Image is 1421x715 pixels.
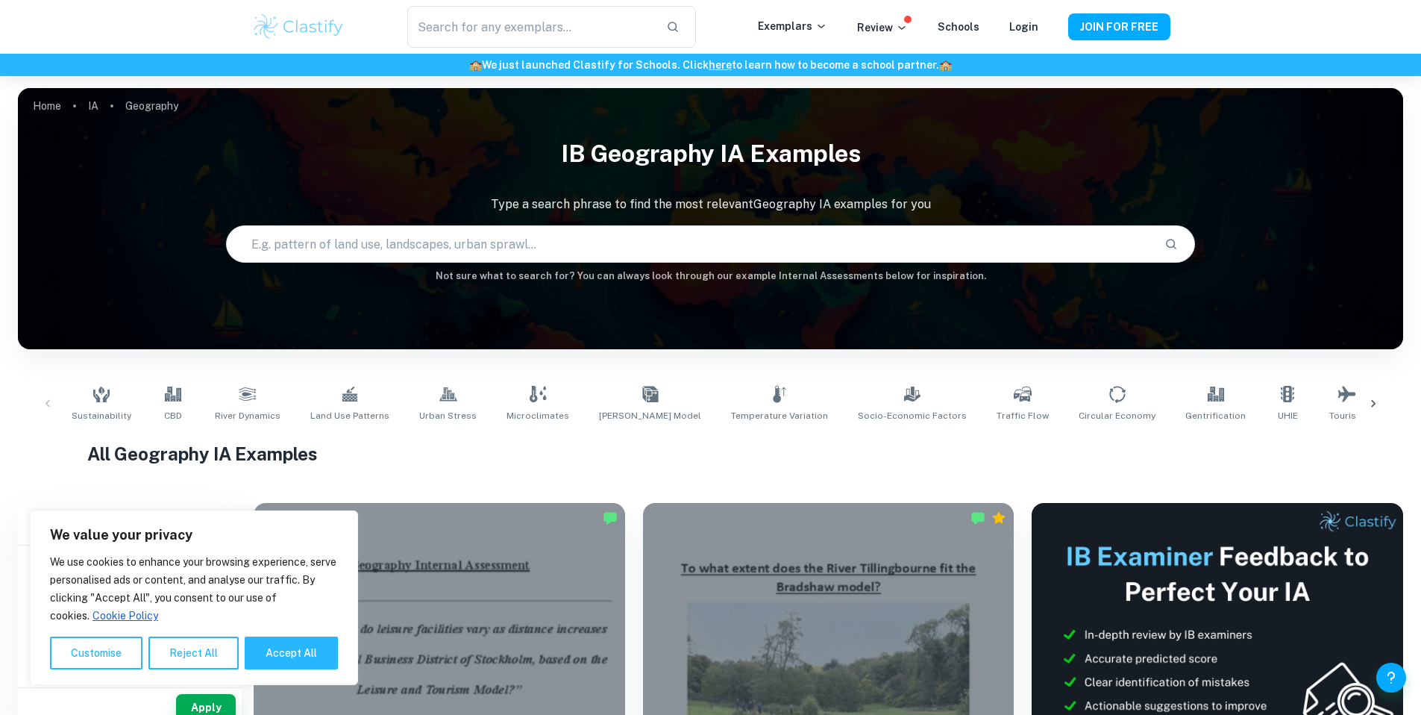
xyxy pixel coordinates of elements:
button: Help and Feedback [1376,663,1406,693]
span: Circular Economy [1079,409,1155,422]
p: Geography [125,98,178,114]
h1: IB Geography IA examples [18,130,1403,178]
h6: Filter exemplars [18,503,242,545]
h1: All Geography IA Examples [87,440,1334,467]
span: Gentrification [1185,409,1246,422]
p: Type a search phrase to find the most relevant Geography IA examples for you [18,196,1403,213]
span: 🏫 [469,59,482,71]
button: JOIN FOR FREE [1068,13,1170,40]
div: We value your privacy [30,511,358,685]
span: River Dynamics [215,409,280,422]
p: Exemplars [758,18,827,34]
span: Temperature Variation [731,409,828,422]
a: Home [33,96,61,116]
span: 🏫 [939,59,952,71]
input: Search for any exemplars... [407,6,653,48]
button: Accept All [245,637,338,669]
span: Socio-Economic Factors [858,409,967,422]
span: Urban Stress [419,409,477,422]
img: Marked [970,511,985,525]
span: Microclimates [506,409,569,422]
p: We value your privacy [50,526,338,544]
span: [PERSON_NAME] Model [599,409,701,422]
a: here [709,59,732,71]
div: Premium [991,511,1006,525]
button: Search [1158,231,1184,257]
span: Land Use Patterns [310,409,389,422]
a: IA [88,96,98,116]
input: E.g. pattern of land use, landscapes, urban sprawl... [227,223,1153,265]
span: CBD [164,409,182,422]
a: Login [1009,21,1038,33]
h6: We just launched Clastify for Schools. Click to learn how to become a school partner. [3,57,1418,73]
p: We use cookies to enhance your browsing experience, serve personalised ads or content, and analys... [50,553,338,625]
img: Clastify logo [251,12,346,42]
span: Tourism [1329,409,1364,422]
img: Marked [603,511,618,525]
a: Schools [938,21,979,33]
a: Cookie Policy [92,609,159,622]
span: Sustainability [72,409,131,422]
h6: Not sure what to search for? You can always look through our example Internal Assessments below f... [18,269,1403,284]
button: Customise [50,637,142,669]
button: Reject All [148,637,239,669]
p: Review [857,19,908,36]
span: Traffic Flow [997,409,1049,422]
span: UHIE [1278,409,1298,422]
